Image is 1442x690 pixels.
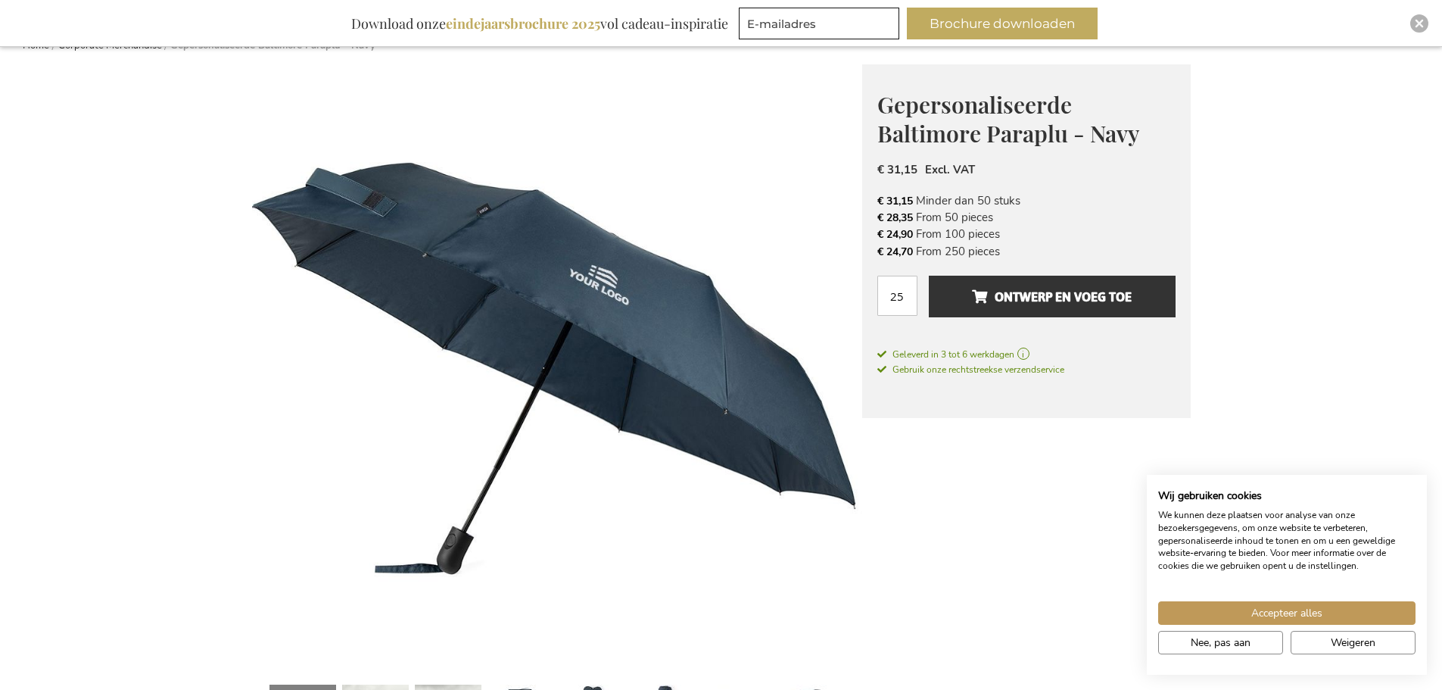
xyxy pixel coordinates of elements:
[877,226,1176,242] li: From 100 pieces
[907,8,1098,39] button: Brochure downloaden
[877,361,1064,376] a: Gebruik onze rechtstreekse verzendservice
[1251,605,1322,621] span: Accepteer alles
[252,64,862,675] img: Gepersonaliseerde Baltimore Paraplu - Navy
[877,209,1176,226] li: From 50 pieces
[1158,509,1416,573] p: We kunnen deze plaatsen voor analyse van onze bezoekersgegevens, om onze website te verbeteren, g...
[1158,489,1416,503] h2: Wij gebruiken cookies
[877,194,913,208] span: € 31,15
[1158,631,1283,654] button: Pas cookie voorkeuren aan
[877,192,1176,209] li: Minder dan 50 stuks
[877,227,913,242] span: € 24,90
[739,8,899,39] input: E-mailadres
[344,8,735,39] div: Download onze vol cadeau-inspiratie
[739,8,904,44] form: marketing offers and promotions
[877,245,913,259] span: € 24,70
[877,211,913,225] span: € 28,35
[1291,631,1416,654] button: Alle cookies weigeren
[929,276,1175,317] button: Ontwerp en voeg toe
[877,276,917,316] input: Aantal
[1415,19,1424,28] img: Close
[877,162,917,177] span: € 31,15
[925,162,975,177] span: Excl. VAT
[877,364,1064,376] span: Gebruik onze rechtstreekse verzendservice
[1331,635,1375,651] span: Weigeren
[877,243,1176,260] li: From 250 pieces
[1158,601,1416,625] button: Accepteer alle cookies
[877,348,1176,361] a: Geleverd in 3 tot 6 werkdagen
[877,89,1139,149] span: Gepersonaliseerde Baltimore Paraplu - Navy
[446,14,600,33] b: eindejaarsbrochure 2025
[1410,14,1428,33] div: Close
[972,285,1132,309] span: Ontwerp en voeg toe
[1191,635,1250,651] span: Nee, pas aan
